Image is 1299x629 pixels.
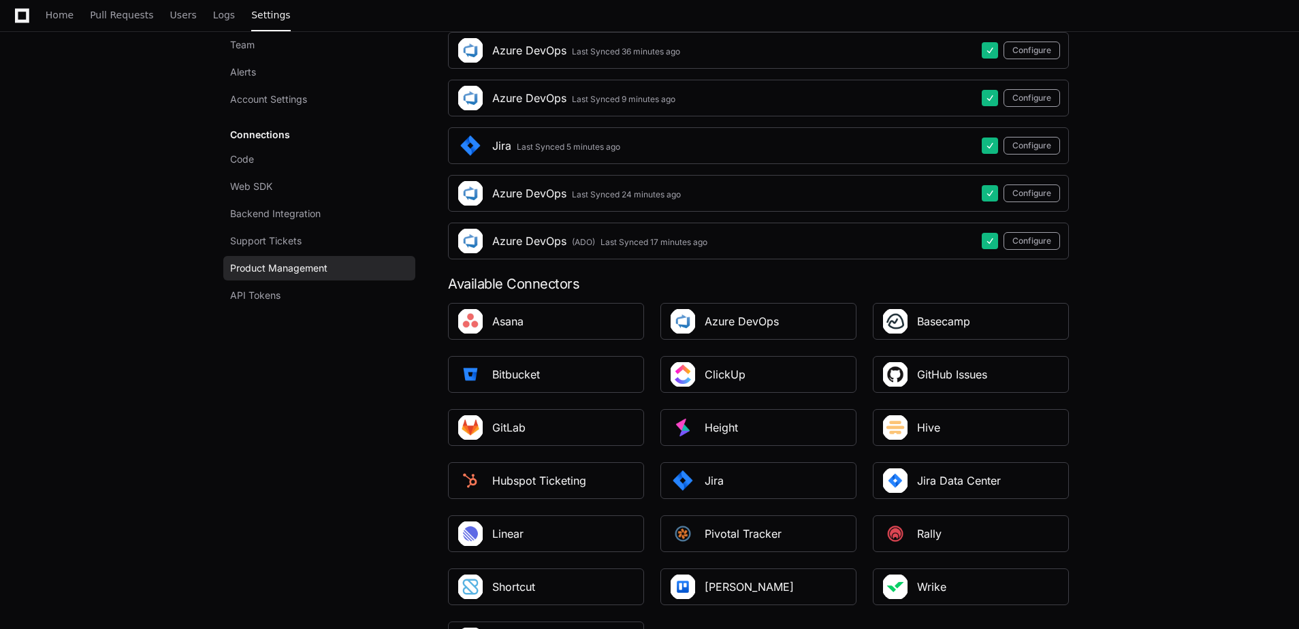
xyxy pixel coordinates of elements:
[492,579,535,595] div: Shortcut
[917,579,946,595] div: Wrike
[223,33,415,57] a: Team
[705,472,724,489] div: Jira
[223,283,415,308] a: API Tokens
[669,520,696,547] img: PivotalTracker_square.png
[882,308,909,335] img: Basecamp_Square_Logo.png
[230,261,327,275] span: Product Management
[492,185,566,201] div: Azure DevOps
[917,526,942,542] div: Rally
[457,227,484,255] img: Azure_DevOps_Square_Logo.png
[251,11,290,19] span: Settings
[882,414,909,441] img: Hive_Square_Logo.png
[223,60,415,84] a: Alerts
[457,132,484,159] img: Jira_Square.png
[457,84,484,112] img: Azure_DevOps_Square_Logo.png
[705,579,794,595] div: [PERSON_NAME]
[705,419,738,436] div: Height
[230,207,321,221] span: Backend Integration
[917,472,1001,489] div: Jira Data Center
[669,467,696,494] img: Jira_Square.png
[230,180,272,193] span: Web SDK
[492,313,524,329] div: Asana
[882,467,909,494] img: PlatformJira.png
[705,526,782,542] div: Pivotal Tracker
[213,11,235,19] span: Logs
[448,276,1069,292] div: Available Connectors
[669,414,696,441] img: Height_square.png
[457,414,484,441] img: Gitlab_Square_Logo.png
[882,520,909,547] img: PlatformRally_square.png
[917,313,970,329] div: Basecamp
[223,229,415,253] a: Support Tickets
[457,467,484,494] img: Hubspot_square.png
[882,573,909,600] img: Wrike_Square_Logo.png
[492,90,566,106] div: Azure DevOps
[230,38,255,52] span: Team
[705,313,779,329] div: Azure DevOps
[1004,42,1060,59] button: Configure
[230,93,307,106] span: Account Settings
[457,308,484,335] img: asana-square-logo2.jpeg
[517,142,620,152] div: Last Synced 5 minutes ago
[669,361,696,388] img: ClickUp_Square_Logo.png
[705,366,745,383] div: ClickUp
[46,11,74,19] span: Home
[1004,184,1060,202] button: Configure
[90,11,153,19] span: Pull Requests
[457,361,484,388] img: Platformbitbucket_square.png
[492,472,586,489] div: Hubspot Ticketing
[170,11,197,19] span: Users
[230,289,280,302] span: API Tokens
[230,234,302,248] span: Support Tickets
[1004,137,1060,155] button: Configure
[223,201,415,226] a: Backend Integration
[572,94,675,105] div: Last Synced 9 minutes ago
[223,256,415,280] a: Product Management
[669,308,696,335] img: Azure_DevOps_Square_Logo.png
[492,419,526,436] div: GitLab
[917,366,987,383] div: GitHub Issues
[572,237,595,248] div: (ADO)
[572,189,681,200] div: Last Synced 24 minutes ago
[600,237,707,248] div: Last Synced 17 minutes ago
[917,419,940,436] div: Hive
[492,526,524,542] div: Linear
[492,42,566,59] div: Azure DevOps
[223,174,415,199] a: Web SDK
[492,138,511,154] div: Jira
[223,87,415,112] a: Account Settings
[492,233,566,249] div: Azure DevOps
[1004,89,1060,107] button: Configure
[230,152,254,166] span: Code
[230,65,256,79] span: Alerts
[457,520,484,547] img: Linear_Square_Logo.png
[492,366,540,383] div: Bitbucket
[223,147,415,172] a: Code
[669,573,696,600] img: Trello_Square_Logo_WsxDwGx.png
[572,46,680,57] div: Last Synced 36 minutes ago
[1004,232,1060,250] button: Configure
[882,361,909,388] img: Github_Issues_Square_Logo.png
[457,37,484,64] img: Azure_DevOps_Square_Logo.png
[457,573,484,600] img: Shortcut_Square_Logo.jpeg
[457,180,484,207] img: Azure_DevOps_Square_Logo.png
